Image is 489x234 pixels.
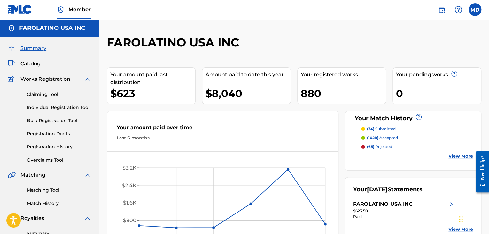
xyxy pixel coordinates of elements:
[448,226,473,233] a: View More
[27,117,91,124] a: Bulk Registration Tool
[27,104,91,111] a: Individual Registration Tool
[457,203,489,234] div: Widget de chat
[459,210,463,229] div: Arrastrar
[20,75,70,83] span: Works Registration
[367,144,374,149] span: (65)
[27,144,91,150] a: Registration History
[301,86,386,101] div: 880
[20,171,45,179] span: Matching
[447,200,455,208] img: right chevron icon
[27,200,91,207] a: Match History
[454,6,462,13] img: help
[457,203,489,234] iframe: Chat Widget
[8,171,16,179] img: Matching
[68,6,91,13] span: Member
[435,3,448,16] a: Public Search
[353,114,473,123] div: Your Match History
[8,45,46,52] a: SummarySummary
[123,217,136,223] tspan: $800
[367,126,374,131] span: (34)
[122,165,136,171] tspan: $3.2K
[396,71,481,79] div: Your pending works
[367,144,392,150] p: rejected
[367,135,378,140] span: (1028)
[27,91,91,98] a: Claiming Tool
[122,182,136,188] tspan: $2.4K
[471,146,489,197] iframe: Resource Center
[8,214,15,222] img: Royalties
[396,86,481,101] div: 0
[353,200,413,208] div: FAROLATINO USA INC
[27,187,91,194] a: Matching Tool
[8,75,16,83] img: Works Registration
[206,71,291,79] div: Amount paid to date this year
[20,45,46,52] span: Summary
[117,124,329,135] div: Your amount paid over time
[367,186,388,193] span: [DATE]
[448,153,473,160] a: View More
[84,214,91,222] img: expand
[361,144,473,150] a: (65) rejected
[452,71,457,76] span: ?
[361,135,473,141] a: (1028) accepted
[110,71,195,86] div: Your amount paid last distribution
[353,185,423,194] div: Your Statements
[8,60,41,68] a: CatalogCatalog
[452,3,465,16] div: Help
[367,135,398,141] p: accepted
[301,71,386,79] div: Your registered works
[110,86,195,101] div: $623
[8,45,15,52] img: Summary
[353,200,455,220] a: FAROLATINO USA INCright chevron icon$623.50Paid
[8,5,32,14] img: MLC Logo
[20,214,44,222] span: Royalties
[117,135,329,141] div: Last 6 months
[416,114,421,120] span: ?
[19,24,85,32] h5: FAROLATINO USA INC
[84,171,91,179] img: expand
[353,208,455,214] div: $623.50
[27,157,91,163] a: Overclaims Tool
[20,60,41,68] span: Catalog
[57,6,65,13] img: Top Rightsholder
[206,86,291,101] div: $8,040
[438,6,446,13] img: search
[469,3,481,16] div: User Menu
[353,214,455,220] div: Paid
[8,60,15,68] img: Catalog
[84,75,91,83] img: expand
[123,200,136,206] tspan: $1.6K
[8,24,15,32] img: Accounts
[367,126,396,132] p: submitted
[361,126,473,132] a: (34) submitted
[107,35,242,50] h2: FAROLATINO USA INC
[27,130,91,137] a: Registration Drafts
